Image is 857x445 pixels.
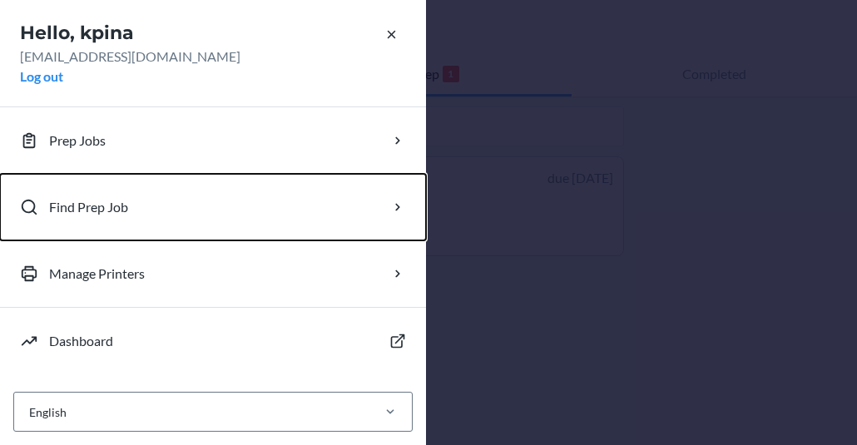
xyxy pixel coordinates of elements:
h2: Hello, kpina [20,20,406,47]
input: English [27,403,29,421]
div: English [29,403,67,421]
p: Dashboard [49,331,113,351]
p: Find Prep Job [49,197,128,217]
p: Manage Printers [49,264,145,284]
button: Log out [20,67,63,87]
p: Prep Jobs [49,131,106,151]
p: [EMAIL_ADDRESS][DOMAIN_NAME] [20,47,406,67]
